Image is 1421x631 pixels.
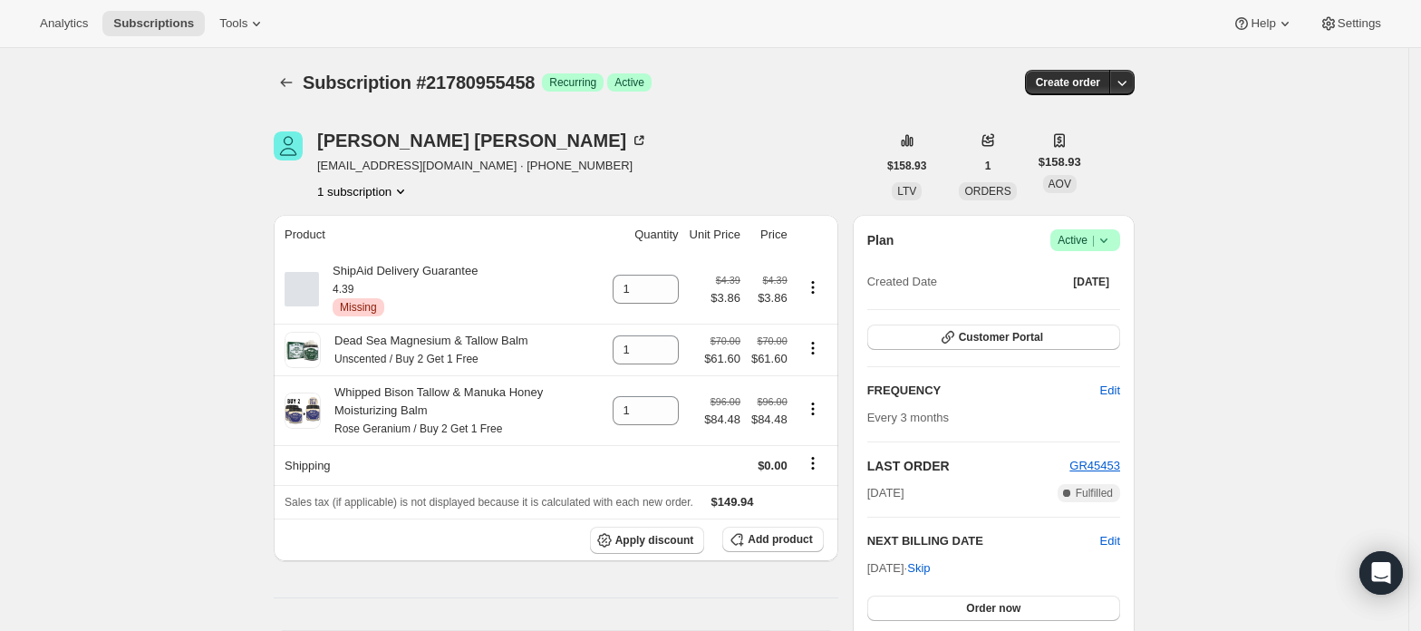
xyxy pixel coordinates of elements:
div: Whipped Bison Tallow & Manuka Honey Moisturizing Balm [321,383,602,438]
button: Create order [1025,70,1111,95]
div: Open Intercom Messenger [1359,551,1403,595]
span: $3.86 [751,289,788,307]
button: Help [1222,11,1304,36]
span: Skip [907,559,930,578]
span: Maria Hernandez [274,131,303,160]
span: Edit [1100,382,1120,400]
button: Customer Portal [867,325,1120,350]
span: [DATE] [1073,275,1109,289]
button: Subscriptions [274,70,299,95]
button: Skip [896,554,941,583]
span: [DATE] · [867,561,931,575]
span: $84.48 [751,411,788,429]
span: | [1092,233,1095,248]
span: 1 [985,159,991,173]
span: Tools [219,16,247,31]
h2: LAST ORDER [867,457,1070,475]
button: Product actions [798,338,827,358]
th: Product [274,215,607,255]
span: Create order [1036,75,1100,90]
span: Order now [966,601,1020,616]
h2: Plan [867,231,894,249]
th: Unit Price [684,215,746,255]
button: Edit [1100,532,1120,550]
span: $0.00 [758,459,788,472]
img: product img [285,393,321,429]
small: Unscented / Buy 2 Get 1 Free [334,353,478,365]
small: $96.00 [710,396,740,407]
span: Created Date [867,273,937,291]
button: Analytics [29,11,99,36]
div: ShipAid Delivery Guarantee [319,262,478,316]
span: Settings [1338,16,1381,31]
small: $70.00 [710,335,740,346]
span: Apply discount [615,533,694,548]
small: $96.00 [758,396,788,407]
button: Subscriptions [102,11,205,36]
th: Quantity [607,215,684,255]
span: $84.48 [704,411,740,429]
th: Price [746,215,793,255]
button: GR45453 [1069,457,1120,475]
button: Apply discount [590,527,705,554]
span: $158.93 [887,159,926,173]
span: $149.94 [711,495,754,509]
span: Subscription #21780955458 [303,73,535,92]
span: Fulfilled [1076,486,1113,500]
img: product img [285,332,321,368]
span: $158.93 [1039,153,1081,171]
h2: NEXT BILLING DATE [867,532,1100,550]
span: [DATE] [867,484,904,502]
button: Edit [1089,376,1131,405]
small: $70.00 [758,335,788,346]
span: Subscriptions [113,16,194,31]
span: Active [614,75,644,90]
h2: FREQUENCY [867,382,1100,400]
span: Help [1251,16,1275,31]
span: Add product [748,532,812,547]
span: AOV [1049,178,1071,190]
span: Sales tax (if applicable) is not displayed because it is calculated with each new order. [285,496,693,509]
small: $4.39 [716,275,740,286]
th: Shipping [274,445,607,485]
span: Active [1058,231,1113,249]
span: Recurring [549,75,596,90]
button: 1 [974,153,1002,179]
span: ORDERS [964,185,1010,198]
button: Product actions [317,182,410,200]
button: Product actions [798,277,827,297]
span: Every 3 months [867,411,949,424]
button: Add product [722,527,823,552]
button: Order now [867,596,1120,621]
span: Analytics [40,16,88,31]
span: $61.60 [751,350,788,368]
button: Settings [1309,11,1392,36]
div: [PERSON_NAME] [PERSON_NAME] [317,131,648,150]
button: Tools [208,11,276,36]
button: Shipping actions [798,453,827,473]
span: $3.86 [710,289,740,307]
span: LTV [897,185,916,198]
button: [DATE] [1062,269,1120,295]
span: $61.60 [704,350,740,368]
span: Missing [340,300,377,315]
a: GR45453 [1069,459,1120,472]
button: Product actions [798,399,827,419]
span: Customer Portal [959,330,1043,345]
div: Dead Sea Magnesium & Tallow Balm [321,332,528,368]
small: Rose Geranium / Buy 2 Get 1 Free [334,422,502,435]
button: $158.93 [876,153,937,179]
small: $4.39 [763,275,788,286]
small: 4.39 [333,283,353,296]
span: [EMAIL_ADDRESS][DOMAIN_NAME] · [PHONE_NUMBER] [317,157,648,175]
